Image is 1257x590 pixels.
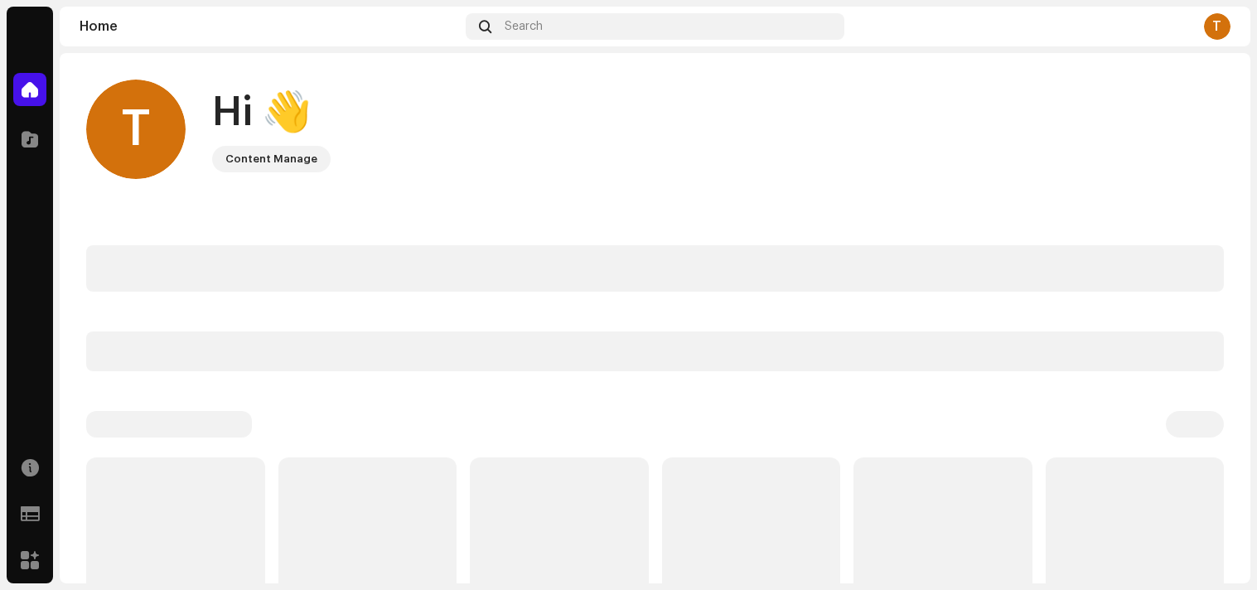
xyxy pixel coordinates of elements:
[80,20,459,33] div: Home
[86,80,186,179] div: T
[225,149,317,169] div: Content Manage
[1204,13,1230,40] div: T
[212,86,331,139] div: Hi 👋
[505,20,543,33] span: Search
